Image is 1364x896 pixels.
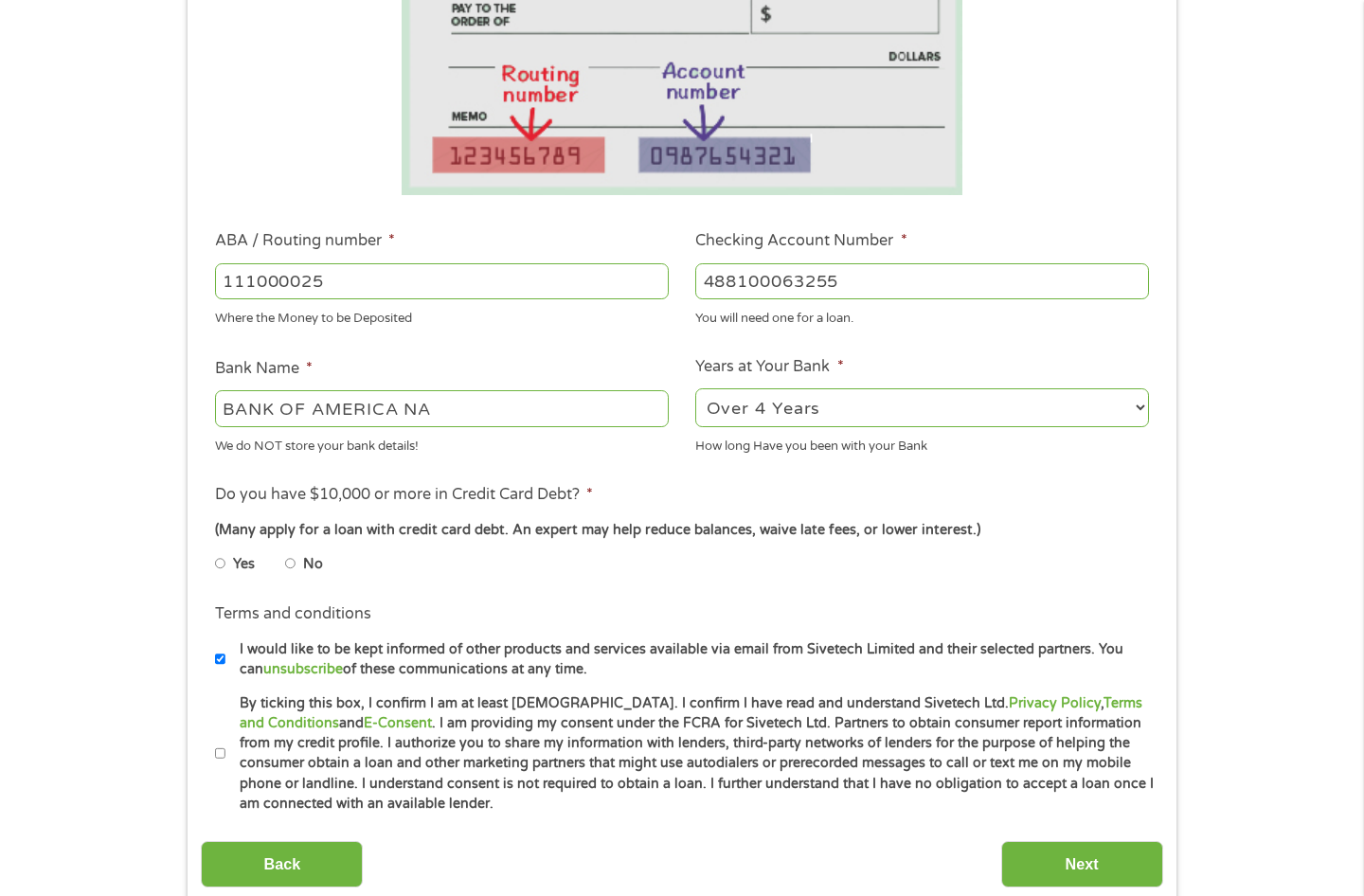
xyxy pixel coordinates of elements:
[695,231,906,251] label: Checking Account Number
[225,693,1155,815] label: By ticking this box, I confirm I am at least [DEMOGRAPHIC_DATA]. I confirm I have read and unders...
[695,303,1149,329] div: You will need one for a loan.
[1009,695,1101,711] a: Privacy Policy
[215,231,395,251] label: ABA / Routing number
[695,263,1149,299] input: 345634636
[201,841,363,887] input: Back
[215,485,593,505] label: Do you have $10,000 or more in Credit Card Debt?
[215,520,1149,541] div: (Many apply for a loan with credit card debt. An expert may help reduce balances, waive late fees...
[695,357,843,377] label: Years at Your Bank
[1001,841,1163,887] input: Next
[215,303,669,329] div: Where the Money to be Deposited
[225,639,1155,680] label: I would like to be kept informed of other products and services available via email from Sivetech...
[215,359,313,379] label: Bank Name
[215,263,669,299] input: 263177916
[215,604,371,624] label: Terms and conditions
[695,430,1149,456] div: How long Have you been with your Bank
[240,695,1142,731] a: Terms and Conditions
[303,554,323,575] label: No
[263,661,343,677] a: unsubscribe
[215,430,669,456] div: We do NOT store your bank details!
[364,715,432,731] a: E-Consent
[233,554,255,575] label: Yes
